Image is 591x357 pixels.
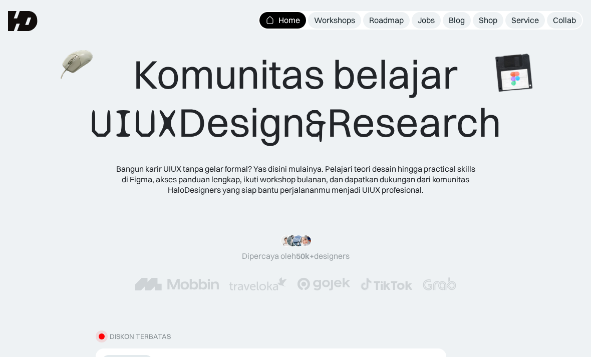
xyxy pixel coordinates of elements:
a: Roadmap [363,12,410,29]
div: Roadmap [369,15,404,26]
div: Bangun karir UIUX tanpa gelar formal? Yas disini mulainya. Pelajari teori desain hingga practical... [115,164,476,195]
span: UIUX [90,100,178,148]
a: Shop [473,12,503,29]
a: Collab [547,12,582,29]
div: Jobs [418,15,435,26]
div: Home [278,15,300,26]
div: Service [511,15,539,26]
div: Collab [553,15,576,26]
div: diskon terbatas [110,332,171,341]
a: Workshops [308,12,361,29]
span: & [305,100,327,148]
a: Jobs [412,12,441,29]
div: Komunitas belajar Design Research [90,50,501,148]
a: Service [505,12,545,29]
span: 50k+ [296,251,314,261]
div: Workshops [314,15,355,26]
div: Shop [479,15,497,26]
div: Dipercaya oleh designers [242,251,350,261]
div: Blog [449,15,465,26]
a: Blog [443,12,471,29]
a: Home [259,12,306,29]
